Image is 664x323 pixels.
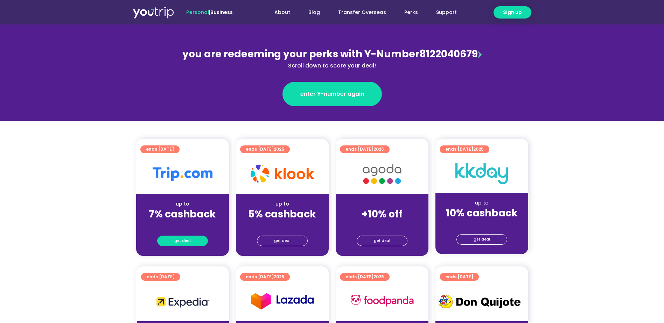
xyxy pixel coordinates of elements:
[329,6,395,19] a: Transfer Overseas
[376,200,389,207] span: up to
[140,145,180,153] a: ends [DATE]
[373,274,384,280] span: 2025
[240,145,290,153] a: ends [DATE]2025
[180,47,484,70] div: 8122040679
[341,221,423,228] div: (for stays only)
[340,273,390,281] a: ends [DATE]2025
[282,82,382,106] a: enter Y-number again
[274,236,291,246] span: get deal
[157,236,208,246] a: get deal
[147,273,175,281] span: ends [DATE]
[299,6,329,19] a: Blog
[441,220,523,227] div: (for stays only)
[357,236,407,246] a: get deal
[182,47,419,61] span: you are redeeming your perks with Y-Number
[440,145,489,153] a: ends [DATE]2025
[248,207,316,221] strong: 5% cashback
[474,235,490,244] span: get deal
[445,273,473,281] span: ends [DATE]
[374,236,390,246] span: get deal
[210,9,233,16] a: Business
[473,146,484,152] span: 2025
[427,6,466,19] a: Support
[257,236,308,246] a: get deal
[186,9,209,16] span: Personal
[180,62,484,70] div: Scroll down to score your deal!
[494,6,531,19] a: Sign up
[274,274,284,280] span: 2025
[274,146,284,152] span: 2025
[456,234,507,245] a: get deal
[373,146,384,152] span: 2025
[395,6,427,19] a: Perks
[242,221,323,228] div: (for stays only)
[440,273,479,281] a: ends [DATE]
[340,145,390,153] a: ends [DATE]2025
[242,200,323,208] div: up to
[345,273,384,281] span: ends [DATE]
[141,273,180,281] a: ends [DATE]
[240,273,290,281] a: ends [DATE]2025
[362,207,403,221] strong: +10% off
[252,6,466,19] nav: Menu
[445,145,484,153] span: ends [DATE]
[142,200,223,208] div: up to
[246,145,284,153] span: ends [DATE]
[446,206,518,220] strong: 10% cashback
[503,9,522,16] span: Sign up
[265,6,299,19] a: About
[142,221,223,228] div: (for stays only)
[345,145,384,153] span: ends [DATE]
[146,145,174,153] span: ends [DATE]
[186,9,233,16] span: |
[441,199,523,207] div: up to
[246,273,284,281] span: ends [DATE]
[300,90,364,98] span: enter Y-number again
[149,207,216,221] strong: 7% cashback
[174,236,191,246] span: get deal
